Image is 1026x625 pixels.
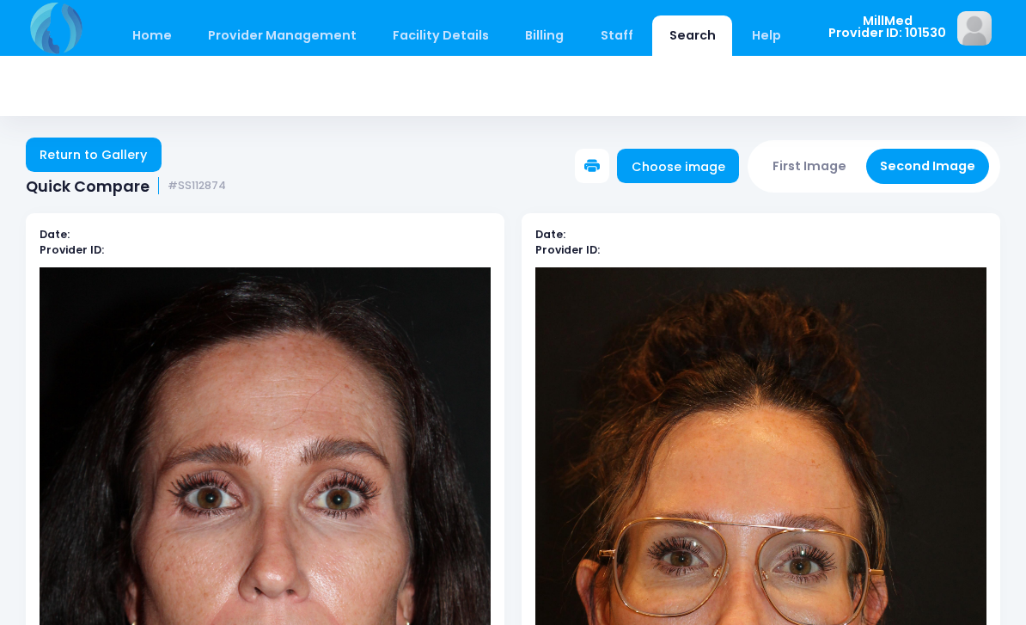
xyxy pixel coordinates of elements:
[828,15,946,40] span: MillMed Provider ID: 101530
[866,149,990,184] button: Second Image
[535,227,565,242] b: Date:
[115,15,188,56] a: Home
[26,177,150,195] span: Quick Compare
[168,180,226,193] small: #SS112874
[535,242,600,257] b: Provider ID:
[759,149,861,184] button: First Image
[652,15,732,56] a: Search
[736,15,798,56] a: Help
[26,138,162,172] a: Return to Gallery
[191,15,373,56] a: Provider Management
[376,15,506,56] a: Facility Details
[617,149,739,183] a: Choose image
[957,11,992,46] img: image
[583,15,650,56] a: Staff
[40,227,70,242] b: Date:
[509,15,581,56] a: Billing
[40,242,104,257] b: Provider ID:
